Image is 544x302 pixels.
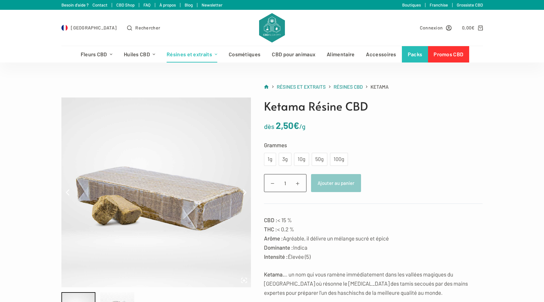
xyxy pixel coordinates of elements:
[61,2,107,8] a: Besoin d'aide ? Contact
[61,98,251,287] img: Ketama - Product Picture
[316,155,323,164] div: 50g
[276,120,299,131] bdi: 2,50
[371,83,388,91] span: Ketama
[264,253,288,260] strong: Intensité :
[264,174,306,192] input: Quantité de produits
[334,83,363,91] a: Résines CBD
[402,46,428,62] a: Packs
[430,2,448,8] a: Franchise
[223,46,266,62] a: Cosmétiques
[293,120,299,131] span: €
[462,24,483,31] a: Panier d’achat
[277,83,326,91] a: Résines et extraits
[61,24,117,31] a: Select Country
[334,84,363,90] span: Résines CBD
[321,46,360,62] a: Alimentaire
[264,98,483,115] h1: Ketama Résine CBD
[185,2,193,8] a: Blog
[135,24,160,31] span: Rechercher
[360,46,402,62] a: Accessoires
[159,2,176,8] a: À propos
[71,24,117,31] span: [GEOGRAPHIC_DATA]
[143,2,151,8] a: FAQ
[420,24,443,31] span: Connexion
[266,46,321,62] a: CBD pour animaux
[75,46,469,62] nav: Menu d’en-tête
[161,46,223,62] a: Résines et extraits
[457,2,483,8] a: Grossiste CBD
[127,24,160,31] button: Ouvrir le formulaire de recherche
[259,13,285,43] img: CBD Alchemy
[264,226,277,232] strong: THC :
[75,46,118,62] a: Fleurs CBD
[283,155,288,164] div: 3g
[202,2,223,8] a: Newsletter
[334,155,344,164] div: 100g
[264,235,283,241] strong: Arôme :
[264,244,293,251] strong: Dominante :
[402,2,421,8] a: Boutiques
[118,46,161,62] a: Huiles CBD
[116,2,135,8] a: CBD Shop
[264,270,483,297] p: . un nom qui vous ramène immédiatement dans les vallées magiques du [GEOGRAPHIC_DATA] où résonne ...
[471,25,474,30] span: €
[61,25,68,31] img: FR Flag
[420,24,452,31] a: Connexion
[264,215,483,261] p: < 15 % < 0,2 % Agréable, il délivre un mélange sucré et épicé Indica Élevée (5)
[311,174,361,192] button: Ajouter au panier
[264,217,277,223] strong: CBD :
[462,25,475,30] bdi: 0,00
[268,155,272,164] div: 1g
[277,84,326,90] span: Résines et extraits
[264,271,286,277] strong: Ketama..
[428,46,469,62] a: Promos CBD
[299,122,305,130] span: /g
[298,155,305,164] div: 10g
[264,122,274,130] span: dès
[264,140,483,150] label: Grammes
